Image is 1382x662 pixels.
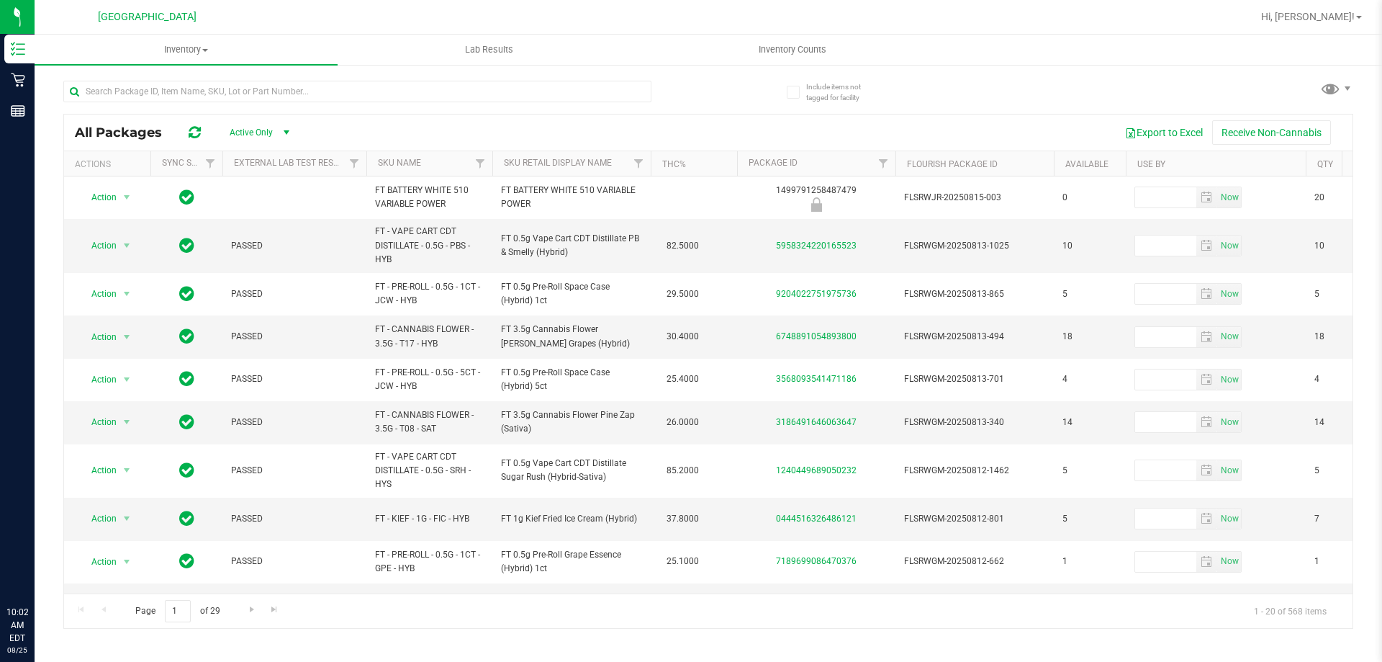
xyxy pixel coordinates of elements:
span: 4 [1062,372,1117,386]
span: FT - VAPE CART CDT DISTILLATE - 0.5G - SRH - HYS [375,450,484,492]
span: Set Current date [1217,236,1242,256]
span: 4 [1314,372,1369,386]
span: select [118,370,136,390]
span: FLSRWJR-20250815-003 [904,191,1045,205]
span: FLSRWGM-20250812-1462 [904,464,1045,478]
span: select [118,412,136,432]
span: Action [78,370,117,390]
span: FLSRWGM-20250812-801 [904,512,1045,526]
span: FT - PRE-ROLL - 0.5G - 5CT - GPE - HYB [375,591,484,618]
a: Filter [469,151,492,176]
span: select [1217,412,1241,432]
span: 1 [1314,555,1369,568]
span: select [1217,509,1241,529]
span: FT 0.5g Vape Cart CDT Distillate Sugar Rush (Hybrid-Sativa) [501,457,642,484]
span: In Sync [179,187,194,207]
span: Lab Results [446,43,533,56]
span: 85.2000 [659,460,706,481]
span: 18 [1062,330,1117,344]
button: Export to Excel [1116,120,1212,145]
span: Set Current date [1217,412,1242,433]
span: PASSED [231,416,358,429]
a: 9204022751975736 [776,289,857,299]
span: select [118,460,136,480]
iframe: Resource center [14,547,58,590]
span: FT - PRE-ROLL - 0.5G - 5CT - JCW - HYB [375,366,484,393]
span: FT BATTERY WHITE 510 VARIABLE POWER [375,184,484,211]
span: FLSRWGM-20250813-1025 [904,239,1045,253]
span: FT 1g Kief Fried Ice Cream (Hybrid) [501,512,642,526]
span: PASSED [231,287,358,301]
a: 1240449689050232 [776,465,857,475]
a: External Lab Test Result [234,158,347,168]
inline-svg: Retail [11,73,25,87]
span: FT - CANNABIS FLOWER - 3.5G - T17 - HYB [375,323,484,350]
span: FT 0.5g Vape Cart CDT Distillate PB & Smelly (Hybrid) [501,232,642,259]
a: Go to the next page [241,600,262,619]
span: 82.5000 [659,236,706,256]
span: PASSED [231,330,358,344]
span: Set Current date [1217,460,1242,481]
span: PASSED [231,555,358,568]
span: select [1196,327,1217,347]
span: 26.0000 [659,412,706,433]
span: Set Current date [1217,326,1242,347]
span: select [118,284,136,304]
span: In Sync [179,412,194,432]
span: In Sync [179,236,194,256]
span: select [1196,187,1217,207]
a: Filter [627,151,651,176]
span: In Sync [179,551,194,571]
span: FT - KIEF - 1G - FIC - HYB [375,512,484,526]
span: Include items not tagged for facility [806,81,878,103]
span: Action [78,187,117,207]
span: 5 [1314,287,1369,301]
input: Search Package ID, Item Name, SKU, Lot or Part Number... [63,81,651,102]
span: Set Current date [1217,551,1242,572]
span: Action [78,236,117,256]
span: Hi, [PERSON_NAME]! [1261,11,1355,22]
span: FT - PRE-ROLL - 0.5G - 1CT - GPE - HYB [375,548,484,576]
span: 10 [1314,239,1369,253]
span: Action [78,509,117,529]
span: 25.4000 [659,369,706,390]
span: select [118,552,136,572]
span: FT BATTERY WHITE 510 VARIABLE POWER [501,184,642,211]
span: select [1217,370,1241,390]
div: 1499791258487479 [735,184,898,212]
span: select [1217,187,1241,207]
a: Use By [1137,159,1165,169]
span: In Sync [179,369,194,389]
span: 14 [1062,416,1117,429]
span: 20 [1314,191,1369,205]
span: select [1196,236,1217,256]
span: select [1217,327,1241,347]
span: 5 [1062,464,1117,478]
span: FLSRWGM-20250813-865 [904,287,1045,301]
span: select [118,187,136,207]
span: 25.1000 [659,551,706,572]
span: 30.4000 [659,326,706,347]
span: FT - CANNABIS FLOWER - 3.5G - T08 - SAT [375,408,484,436]
span: select [1196,552,1217,572]
button: Receive Non-Cannabis [1212,120,1331,145]
span: [GEOGRAPHIC_DATA] [98,11,197,23]
a: Sku Retail Display Name [504,158,612,168]
a: Qty [1317,159,1333,169]
span: 29.5000 [659,284,706,305]
span: FLSRWGM-20250813-340 [904,416,1045,429]
a: Lab Results [338,35,641,65]
span: 37.8000 [659,509,706,529]
span: PASSED [231,464,358,478]
span: 18 [1314,330,1369,344]
a: Filter [872,151,895,176]
a: Package ID [749,158,798,168]
span: Inventory [35,43,338,56]
span: FT 3.5g Cannabis Flower [PERSON_NAME] Grapes (Hybrid) [501,323,642,350]
span: select [1196,412,1217,432]
span: select [1196,509,1217,529]
span: Action [78,284,117,304]
span: 1 [1062,555,1117,568]
span: Action [78,460,117,480]
span: Page of 29 [123,600,232,622]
